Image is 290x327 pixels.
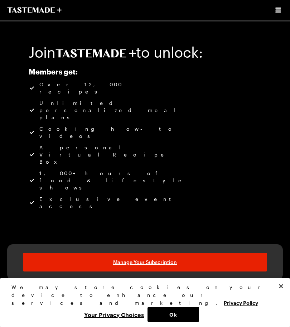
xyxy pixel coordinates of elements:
[23,253,267,271] a: Manage Your Subscription
[81,307,148,322] button: Your Privacy Choices
[7,7,62,13] a: To Tastemade Home Page
[11,283,272,307] div: We may store cookies on your device to enhance our services and marketing.
[274,5,283,15] button: Open menu
[224,299,258,306] a: More information about your privacy, opens in a new tab
[39,100,189,121] span: Unlimited personalized meal plans
[113,259,177,266] span: Manage Your Subscription
[39,125,189,140] span: Cooking how-to videos
[29,67,189,76] h2: Members get:
[148,307,199,322] button: Ok
[39,196,189,210] span: Exclusive event access
[273,278,289,294] button: Close
[29,44,203,60] h1: Join to unlock:
[39,81,189,95] span: Over 12,000 recipes
[11,283,272,322] div: Privacy
[29,81,189,210] ul: Tastemade+ Annual subscription benefits
[39,144,189,165] span: A personal Virtual Recipe Box
[39,170,189,191] span: 1,000+ hours of food & lifestyle shows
